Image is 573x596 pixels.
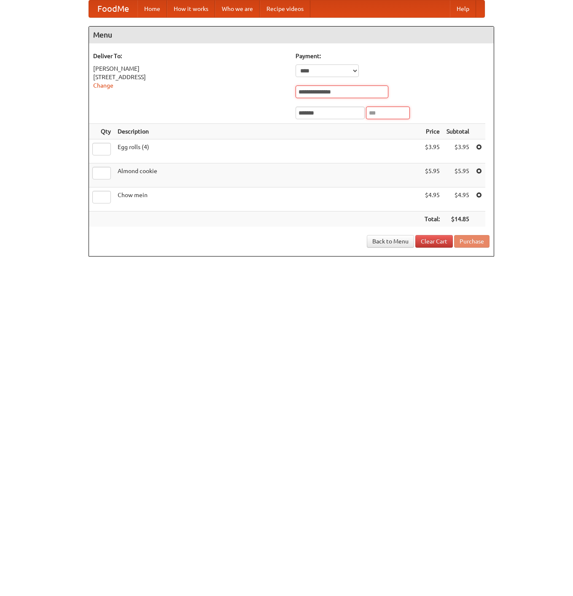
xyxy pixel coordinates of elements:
a: Who we are [215,0,260,17]
th: Description [114,124,421,139]
td: Chow mein [114,187,421,211]
th: $14.85 [443,211,473,227]
a: How it works [167,0,215,17]
h4: Menu [89,27,494,43]
td: $3.95 [443,139,473,163]
a: Change [93,82,113,89]
td: Almond cookie [114,163,421,187]
a: Clear Cart [415,235,453,248]
td: $3.95 [421,139,443,163]
h5: Payment: [296,52,490,60]
a: Help [450,0,476,17]
th: Price [421,124,443,139]
a: FoodMe [89,0,137,17]
a: Home [137,0,167,17]
td: Egg rolls (4) [114,139,421,163]
td: $4.95 [421,187,443,211]
td: $5.95 [443,163,473,187]
a: Recipe videos [260,0,310,17]
th: Qty [89,124,114,139]
a: Back to Menu [367,235,414,248]
div: [STREET_ADDRESS] [93,73,287,81]
td: $4.95 [443,187,473,211]
button: Purchase [454,235,490,248]
th: Subtotal [443,124,473,139]
div: [PERSON_NAME] [93,64,287,73]
h5: Deliver To: [93,52,287,60]
th: Total: [421,211,443,227]
td: $5.95 [421,163,443,187]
